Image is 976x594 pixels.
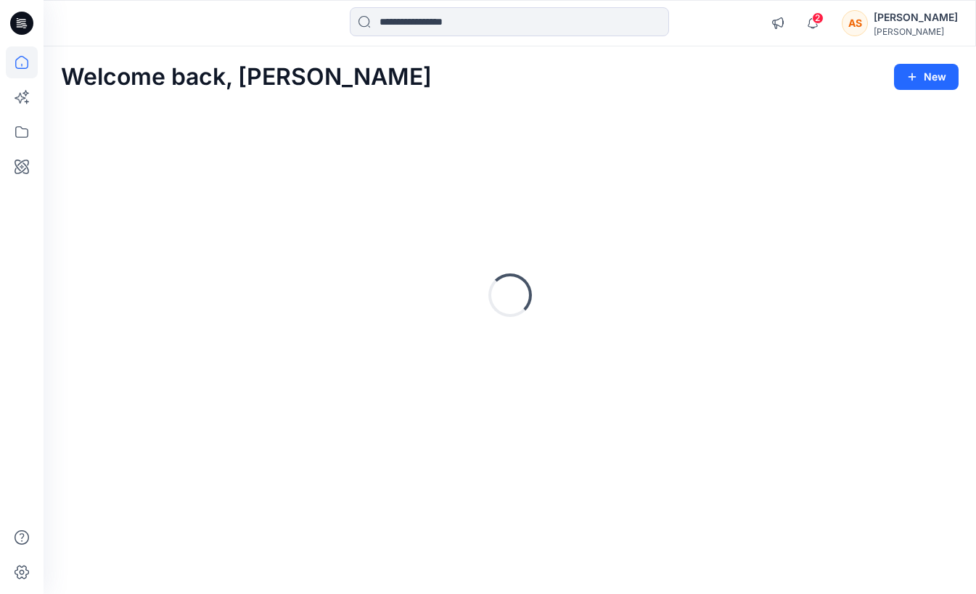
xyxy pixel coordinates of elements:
h2: Welcome back, [PERSON_NAME] [61,64,432,91]
span: 2 [812,12,824,24]
div: [PERSON_NAME] [874,26,958,37]
div: AS [842,10,868,36]
div: [PERSON_NAME] [874,9,958,26]
button: New [894,64,959,90]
